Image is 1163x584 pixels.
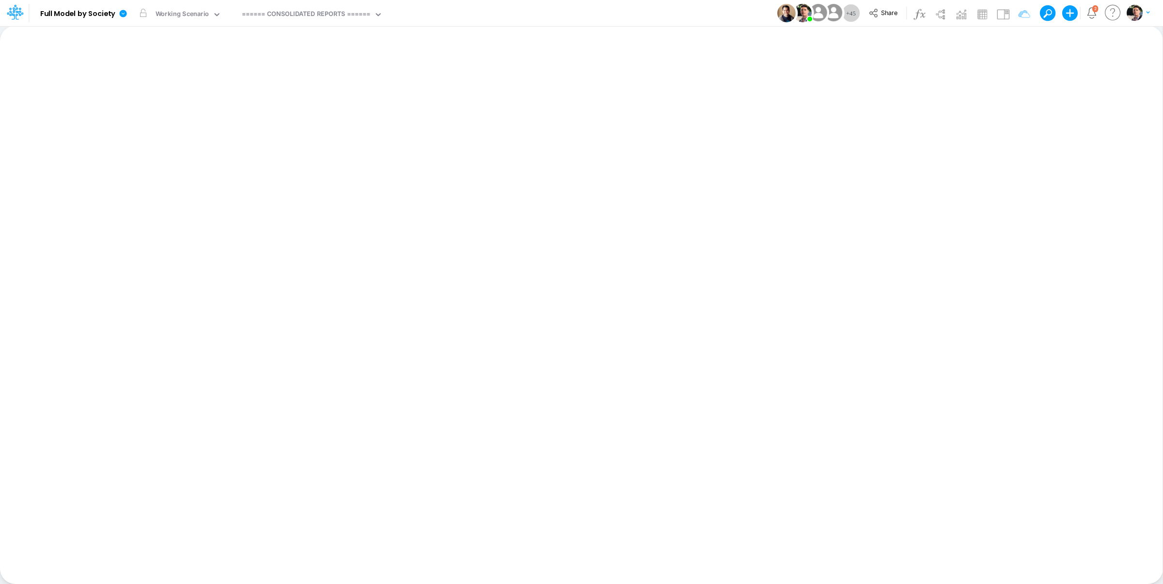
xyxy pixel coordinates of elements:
span: Share [881,9,897,16]
div: ====== CONSOLIDATED REPORTS ====== [242,9,370,20]
img: User Image Icon [777,4,796,22]
a: Notifications [1086,7,1097,18]
img: User Image Icon [793,4,812,22]
button: Share [864,6,904,21]
div: Working Scenario [156,9,209,20]
div: 2 unread items [1094,6,1097,11]
span: + 45 [846,10,856,16]
b: Full Model by Society [40,10,115,18]
img: User Image Icon [822,2,844,24]
img: User Image Icon [807,2,829,24]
